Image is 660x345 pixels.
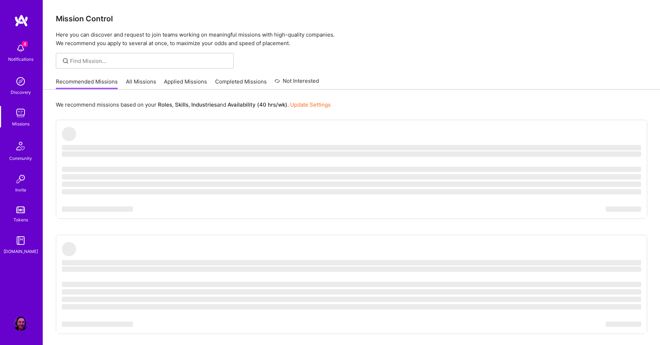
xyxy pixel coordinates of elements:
a: Update Settings [290,101,331,108]
a: All Missions [126,78,156,90]
div: Community [9,155,32,162]
span: 4 [22,41,28,47]
b: Industries [191,101,217,108]
img: User Avatar [14,317,28,331]
div: Tokens [14,216,28,223]
b: Skills [175,101,188,108]
img: logo [14,14,28,27]
div: Missions [12,120,30,128]
img: tokens [16,206,25,213]
p: Here you can discover and request to join teams working on meaningful missions with high-quality ... [56,31,647,48]
div: [DOMAIN_NAME] [4,248,38,255]
a: User Avatar [12,317,30,331]
div: Notifications [8,55,33,63]
b: Roles [158,101,172,108]
a: Recommended Missions [56,78,118,90]
img: Community [12,138,29,155]
i: icon SearchGrey [62,57,70,65]
a: Not Interested [275,77,319,90]
b: Availability (40 hrs/wk) [228,101,287,108]
div: Invite [15,186,26,194]
img: bell [14,41,28,55]
a: Completed Missions [215,78,267,90]
input: Find Mission... [70,57,228,65]
img: guide book [14,233,28,248]
a: Applied Missions [164,78,207,90]
img: discovery [14,74,28,88]
h3: Mission Control [56,14,647,23]
img: Invite [14,172,28,186]
p: We recommend missions based on your , , and . [56,101,331,108]
img: teamwork [14,106,28,120]
div: Discovery [11,88,31,96]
